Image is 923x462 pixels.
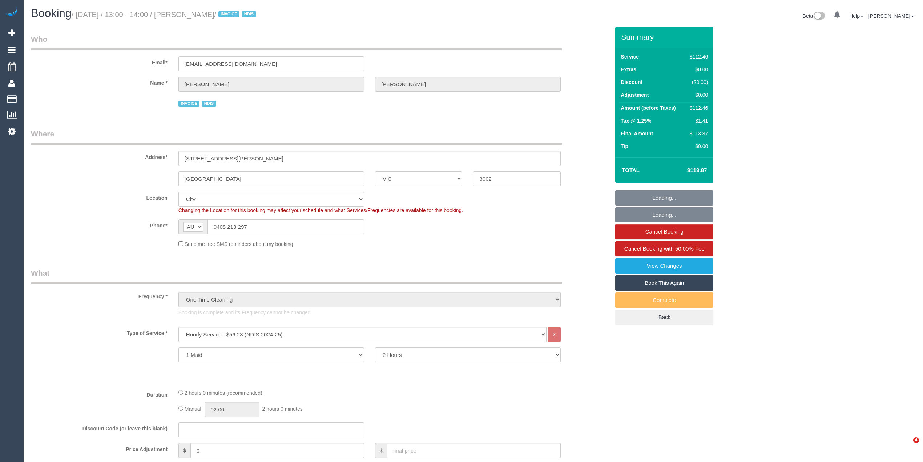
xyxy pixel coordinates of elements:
legend: What [31,268,562,284]
legend: Who [31,34,562,50]
label: Discount [621,79,642,86]
div: $0.00 [687,91,708,99]
strong: Total [622,167,640,173]
input: Post Code* [473,171,561,186]
label: Address* [25,151,173,161]
span: INVOICE [218,11,239,17]
label: Phone* [25,219,173,229]
label: Frequency * [25,290,173,300]
input: First Name* [178,77,364,92]
p: Booking is complete and its Frequency cannot be changed [178,309,561,316]
label: Type of Service * [25,327,173,337]
label: Final Amount [621,130,653,137]
span: Send me free SMS reminders about my booking [185,241,293,247]
span: $ [375,443,387,458]
label: Extras [621,66,636,73]
legend: Where [31,128,562,145]
label: Location [25,192,173,202]
label: Service [621,53,639,60]
label: Duration [25,389,173,398]
span: $ [178,443,190,458]
a: Cancel Booking with 50.00% Fee [615,241,713,256]
input: Last Name* [375,77,561,92]
h4: $113.87 [665,167,707,174]
div: $0.00 [687,143,708,150]
span: NDIS [202,101,216,107]
div: $113.87 [687,130,708,137]
div: $0.00 [687,66,708,73]
input: Suburb* [178,171,364,186]
label: Adjustment [621,91,649,99]
input: Phone* [207,219,364,234]
label: Tip [621,143,628,150]
span: Cancel Booking with 50.00% Fee [624,246,705,252]
a: Cancel Booking [615,224,713,239]
span: Booking [31,7,72,20]
a: Beta [803,13,825,19]
span: 4 [913,437,919,443]
a: Book This Again [615,275,713,291]
label: Email* [25,56,173,66]
iframe: Intercom live chat [898,437,916,455]
a: Back [615,310,713,325]
label: Amount (before Taxes) [621,104,676,112]
div: $112.46 [687,104,708,112]
span: 2 hours 0 minutes (recommended) [185,390,262,396]
a: Help [849,13,863,19]
span: 2 hours 0 minutes [262,406,302,412]
span: / [214,11,258,19]
input: final price [387,443,561,458]
img: Automaid Logo [4,7,19,17]
label: Name * [25,77,173,87]
span: NDIS [242,11,256,17]
h3: Summary [621,33,710,41]
label: Discount Code (or leave this blank) [25,422,173,432]
img: New interface [813,12,825,21]
label: Price Adjustment [25,443,173,453]
label: Tax @ 1.25% [621,117,651,124]
div: $1.41 [687,117,708,124]
small: / [DATE] / 13:00 - 14:00 / [PERSON_NAME] [72,11,258,19]
a: View Changes [615,258,713,274]
input: Email* [178,56,364,71]
a: [PERSON_NAME] [868,13,914,19]
div: ($0.00) [687,79,708,86]
span: INVOICE [178,101,199,107]
div: $112.46 [687,53,708,60]
span: Changing the Location for this booking may affect your schedule and what Services/Frequencies are... [178,207,463,213]
span: Manual [185,406,201,412]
